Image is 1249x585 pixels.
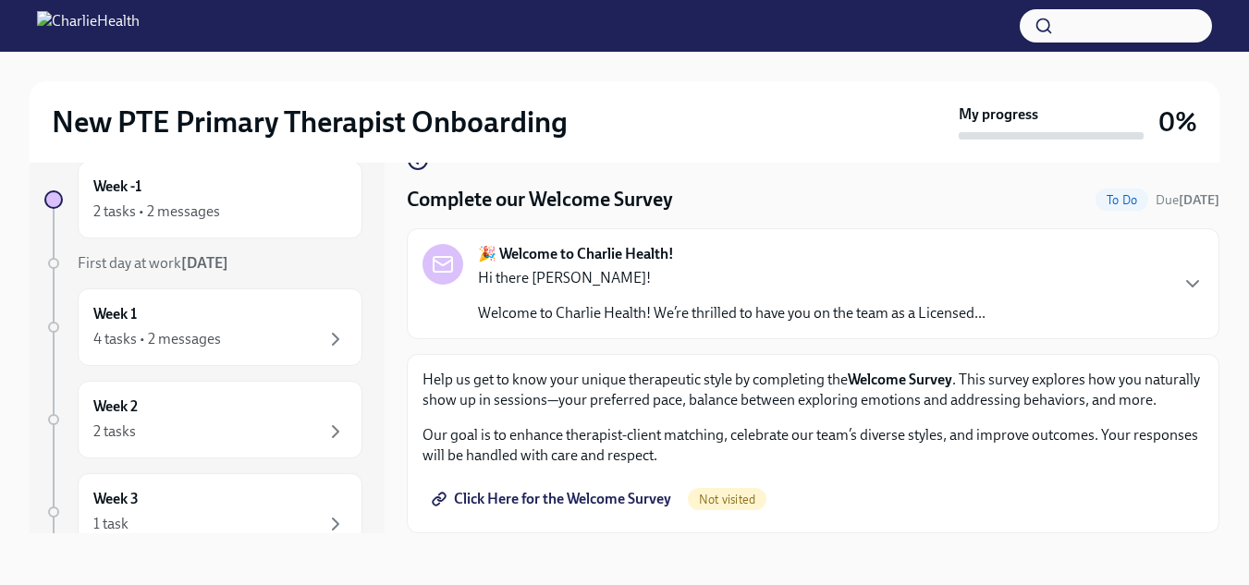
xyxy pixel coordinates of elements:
[422,370,1204,410] p: Help us get to know your unique therapeutic style by completing the . This survey explores how yo...
[37,11,140,41] img: CharlieHealth
[1156,192,1219,208] span: Due
[478,268,986,288] p: Hi there [PERSON_NAME]!
[959,104,1038,125] strong: My progress
[478,244,674,264] strong: 🎉 Welcome to Charlie Health!
[93,396,138,417] h6: Week 2
[44,161,362,238] a: Week -12 tasks • 2 messages
[78,254,228,272] span: First day at work
[181,254,228,272] strong: [DATE]
[478,303,986,323] p: Welcome to Charlie Health! We’re thrilled to have you on the team as a Licensed...
[44,288,362,366] a: Week 14 tasks • 2 messages
[688,493,766,506] span: Not visited
[1179,192,1219,208] strong: [DATE]
[93,421,136,442] div: 2 tasks
[93,329,221,349] div: 4 tasks • 2 messages
[93,177,141,197] h6: Week -1
[848,371,952,388] strong: Welcome Survey
[435,490,671,508] span: Click Here for the Welcome Survey
[422,481,684,518] a: Click Here for the Welcome Survey
[44,253,362,274] a: First day at work[DATE]
[93,304,137,324] h6: Week 1
[1158,105,1197,139] h3: 0%
[93,514,129,534] div: 1 task
[44,381,362,458] a: Week 22 tasks
[93,489,139,509] h6: Week 3
[422,425,1204,466] p: Our goal is to enhance therapist-client matching, celebrate our team’s diverse styles, and improv...
[407,186,673,213] h4: Complete our Welcome Survey
[44,473,362,551] a: Week 31 task
[1156,191,1219,209] span: October 1st, 2025 10:00
[1096,193,1148,207] span: To Do
[93,201,220,222] div: 2 tasks • 2 messages
[52,104,568,140] h2: New PTE Primary Therapist Onboarding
